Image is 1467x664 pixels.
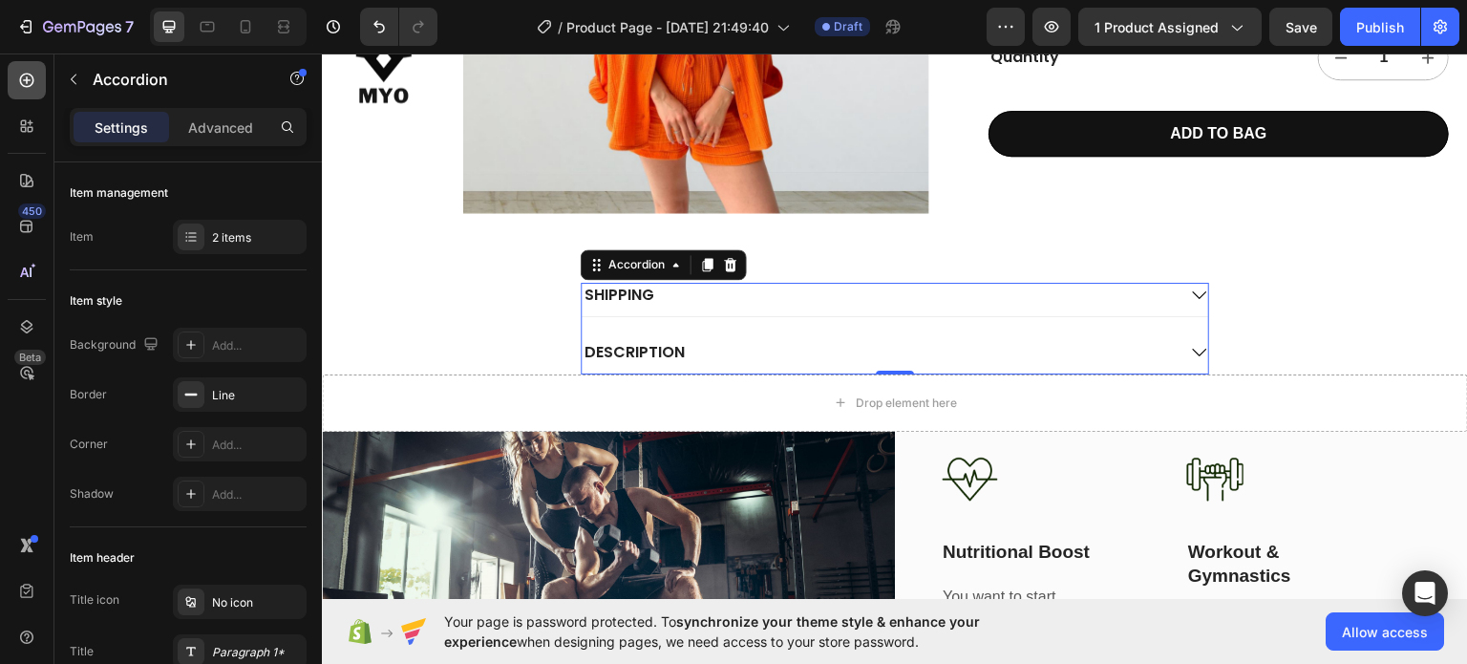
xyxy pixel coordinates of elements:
[70,184,168,202] div: Item management
[444,611,1054,652] span: Your page is password protected. To when designing pages, we need access to your store password.
[667,57,1127,103] button: ADD TO BAG
[1286,19,1317,35] span: Save
[558,17,563,37] span: /
[93,68,255,91] p: Accordion
[212,337,302,354] div: Add...
[14,350,46,365] div: Beta
[1356,17,1404,37] div: Publish
[1326,612,1444,651] button: Allow access
[70,485,114,503] div: Shadow
[95,118,148,138] p: Settings
[360,8,437,46] div: Undo/Redo
[212,387,302,404] div: Line
[70,332,162,358] div: Background
[212,486,302,503] div: Add...
[1402,570,1448,616] div: Open Intercom Messenger
[70,549,135,567] div: Item header
[188,118,253,138] p: Advanced
[70,386,107,403] div: Border
[70,228,94,246] div: Item
[70,292,122,310] div: Item style
[1078,8,1262,46] button: 1 product assigned
[1342,622,1428,642] span: Allow access
[70,436,108,453] div: Corner
[534,342,635,357] div: Drop element here
[263,232,332,252] p: SHIPPING
[263,289,363,310] p: DESCRIPTION
[322,54,1467,599] iframe: Design area
[212,437,302,454] div: Add...
[212,594,302,611] div: No icon
[848,67,945,95] div: ADD TO BAG
[866,487,1016,534] p: Workout & Gymnastics
[1340,8,1420,46] button: Publish
[260,229,335,255] div: Rich Text Editor. Editing area: main
[621,530,771,640] p: You want to start each day by squaring away your nutritional needs
[621,487,771,511] p: Nutritional Boost
[260,287,366,312] div: Rich Text Editor. Editing area: main
[18,203,46,219] div: 450
[70,591,119,609] div: Title icon
[283,203,347,220] div: Accordion
[125,15,134,38] p: 7
[444,613,980,650] span: synchronize your theme style & enhance your experience
[1269,8,1332,46] button: Save
[834,18,862,35] span: Draft
[8,8,142,46] button: 7
[1095,17,1219,37] span: 1 product assigned
[70,643,94,660] div: Title
[212,229,302,246] div: 2 items
[566,17,769,37] span: Product Page - [DATE] 21:49:40
[212,644,302,661] div: Paragraph 1*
